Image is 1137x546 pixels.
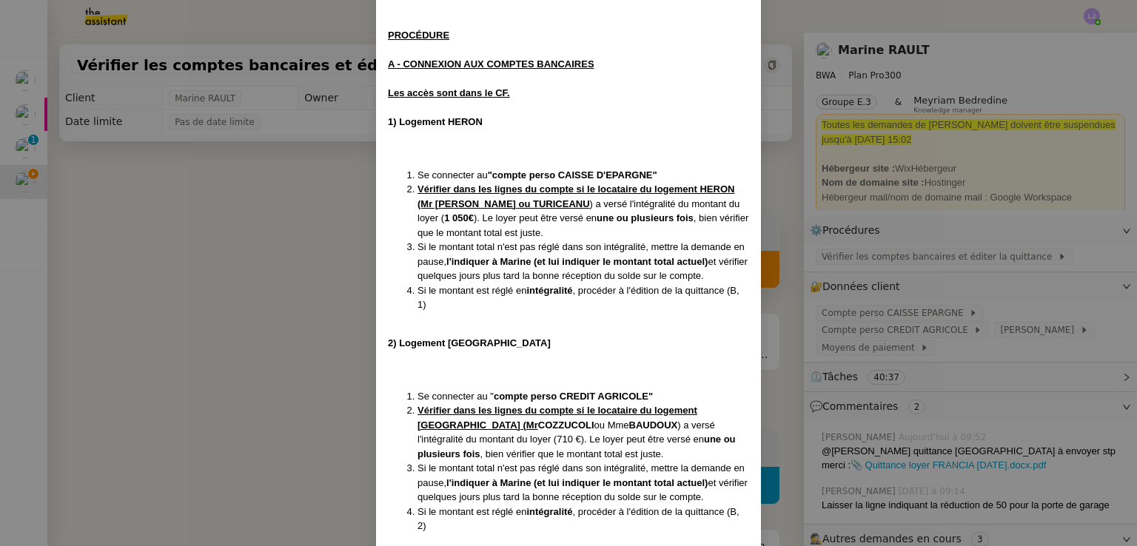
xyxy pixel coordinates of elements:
strong: 2) Logement [GEOGRAPHIC_DATA] [388,337,551,348]
li: Se connecter au " [417,389,749,404]
strong: l'indiquer à Marine (et lui indiquer le montant total actuel) [446,477,708,488]
strong: intégralité [526,285,572,296]
u: Vérifier dans les lignes du compte si le locataire du logement [GEOGRAPHIC_DATA] (Mr [417,405,697,431]
strong: "compte perso CAISSE D'EPARGNE" [488,169,657,181]
strong: BAUDOUX [629,419,678,431]
strong: intégralité [526,506,572,517]
u: Vérifier dans les lignes du compte si le locataire du logement HERON (Mr [PERSON_NAME] ou TURICEANU [417,183,734,209]
strong: une ou plusieurs fois [597,212,694,223]
strong: 1 050€ [444,212,474,223]
u: Les accès sont dans le CF. [388,87,510,98]
li: Se connecter au [417,168,749,183]
u: PROCÉDURE [388,30,449,41]
li: ) a versé l'intégralité du montant du loyer ( ). Le loyer peut être versé en , bien vérifier que ... [417,182,749,240]
u: A - CONNEXION AUX COMPTES BANCAIRES [388,58,594,70]
li: ou Mme ) a versé l'intégralité du montant du loyer (710 €). Le loyer peut être versé en , bien vé... [417,403,749,461]
strong: COZZUCOLI [417,405,697,431]
li: Si le montant total n'est pas réglé dans son intégralité, mettre la demande en pause, et vérifier... [417,461,749,505]
strong: l'indiquer à Marine (et lui indiquer le montant total actuel) [446,256,708,267]
strong: une ou plusieurs fois [417,434,736,459]
strong: 1) Logement HERON [388,116,483,127]
li: Si le montant est réglé en , procéder à l'édition de la quittance (B, 2) [417,505,749,533]
li: Si le montant est réglé en , procéder à l'édition de la quittance (B, 1) [417,283,749,312]
li: Si le montant total n'est pas réglé dans son intégralité, mettre la demande en pause, et vérifier... [417,240,749,283]
strong: compte perso CREDIT AGRICOLE" [494,391,653,402]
